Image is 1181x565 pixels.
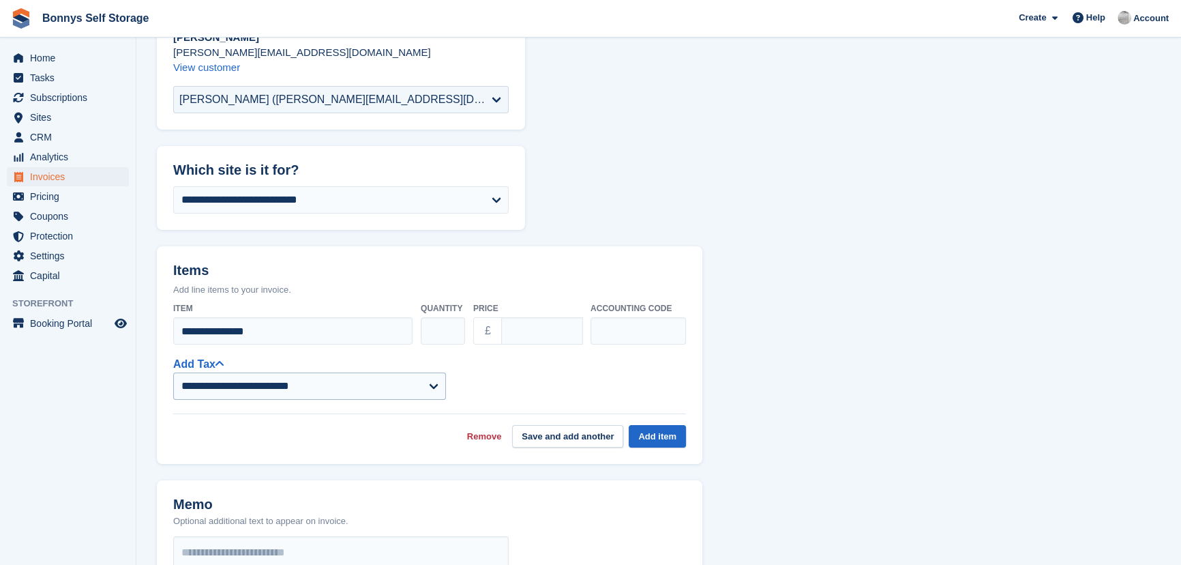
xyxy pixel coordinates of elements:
span: Storefront [12,297,136,310]
a: menu [7,68,129,87]
span: Help [1086,11,1105,25]
h2: Items [173,263,686,281]
a: Bonnys Self Storage [37,7,154,29]
span: Capital [30,266,112,285]
a: menu [7,128,129,147]
label: Quantity [421,302,465,315]
span: Home [30,48,112,68]
span: Booking Portal [30,314,112,333]
h2: Which site is it for? [173,162,509,178]
a: Preview store [113,315,129,332]
span: Sites [30,108,112,127]
a: menu [7,48,129,68]
span: Subscriptions [30,88,112,107]
a: View customer [173,61,240,73]
label: Accounting code [590,302,686,315]
img: stora-icon-8386f47178a22dfd0bd8f6a31ec36ba5ce8667c1dd55bd0f319d3a0aa187defe.svg [11,8,31,29]
a: Add Tax [173,358,224,370]
span: Protection [30,227,112,246]
a: menu [7,207,129,226]
a: menu [7,266,129,285]
label: Item [173,302,413,315]
p: Optional additional text to appear on invoice. [173,515,348,528]
span: Create [1019,11,1046,25]
a: menu [7,167,129,186]
button: Save and add another [512,425,623,448]
a: menu [7,314,129,333]
span: Settings [30,246,112,265]
span: Invoices [30,167,112,186]
span: Pricing [30,187,112,206]
span: Analytics [30,147,112,166]
span: Coupons [30,207,112,226]
span: Tasks [30,68,112,87]
span: CRM [30,128,112,147]
p: Add line items to your invoice. [173,283,686,297]
a: menu [7,187,129,206]
a: menu [7,227,129,246]
a: menu [7,147,129,166]
label: Price [473,302,582,315]
span: Account [1133,12,1169,25]
div: [PERSON_NAME] ([PERSON_NAME][EMAIL_ADDRESS][DOMAIN_NAME]) [179,91,492,108]
p: [PERSON_NAME][EMAIL_ADDRESS][DOMAIN_NAME] [173,45,509,60]
a: Remove [467,430,502,444]
a: menu [7,88,129,107]
img: James Bonny [1118,11,1131,25]
a: menu [7,246,129,265]
a: menu [7,108,129,127]
h2: Memo [173,497,348,512]
button: Add item [629,425,686,448]
p: [PERSON_NAME] [173,30,509,45]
